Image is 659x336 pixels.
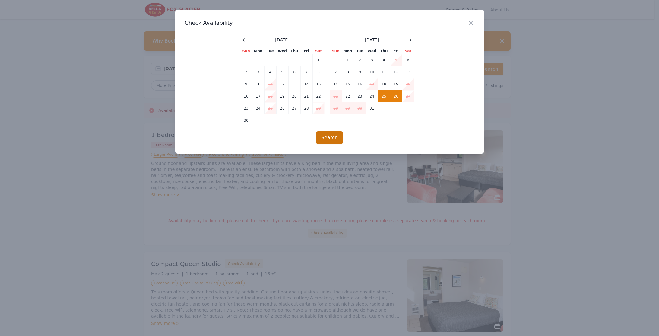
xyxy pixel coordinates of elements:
td: 13 [288,78,300,90]
td: 10 [252,78,264,90]
th: Thu [378,48,390,54]
td: 26 [390,90,402,102]
td: 24 [252,102,264,114]
td: 25 [378,90,390,102]
td: 8 [342,66,354,78]
td: 29 [342,102,354,114]
th: Thu [288,48,300,54]
td: 21 [300,90,312,102]
th: Wed [366,48,378,54]
td: 14 [300,78,312,90]
td: 13 [402,66,414,78]
td: 28 [300,102,312,114]
td: 4 [378,54,390,66]
td: 22 [312,90,325,102]
th: Mon [252,48,264,54]
td: 17 [366,78,378,90]
th: Sat [402,48,414,54]
td: 15 [342,78,354,90]
th: Fri [300,48,312,54]
td: 8 [312,66,325,78]
td: 23 [240,102,252,114]
td: 17 [252,90,264,102]
th: Mon [342,48,354,54]
td: 11 [378,66,390,78]
h3: Check Availability [185,19,474,27]
td: 16 [354,78,366,90]
td: 7 [300,66,312,78]
th: Sun [240,48,252,54]
td: 7 [330,66,342,78]
th: Wed [276,48,288,54]
th: Tue [264,48,276,54]
th: Sun [330,48,342,54]
td: 3 [366,54,378,66]
td: 18 [264,90,276,102]
td: 19 [390,78,402,90]
td: 22 [342,90,354,102]
td: 1 [342,54,354,66]
th: Fri [390,48,402,54]
td: 12 [390,66,402,78]
td: 6 [402,54,414,66]
td: 4 [264,66,276,78]
td: 16 [240,90,252,102]
td: 3 [252,66,264,78]
td: 5 [276,66,288,78]
td: 31 [366,102,378,114]
td: 6 [288,66,300,78]
td: 20 [288,90,300,102]
td: 2 [240,66,252,78]
td: 12 [276,78,288,90]
th: Tue [354,48,366,54]
td: 9 [240,78,252,90]
td: 2 [354,54,366,66]
td: 27 [402,90,414,102]
td: 30 [240,114,252,126]
td: 5 [390,54,402,66]
td: 23 [354,90,366,102]
button: Search [316,131,343,144]
td: 10 [366,66,378,78]
td: 27 [288,102,300,114]
td: 21 [330,90,342,102]
td: 24 [366,90,378,102]
td: 9 [354,66,366,78]
td: 15 [312,78,325,90]
td: 26 [276,102,288,114]
td: 29 [312,102,325,114]
td: 20 [402,78,414,90]
td: 28 [330,102,342,114]
td: 18 [378,78,390,90]
td: 1 [312,54,325,66]
span: [DATE] [365,37,379,43]
span: [DATE] [275,37,289,43]
th: Sat [312,48,325,54]
td: 25 [264,102,276,114]
td: 19 [276,90,288,102]
td: 30 [354,102,366,114]
td: 14 [330,78,342,90]
td: 11 [264,78,276,90]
